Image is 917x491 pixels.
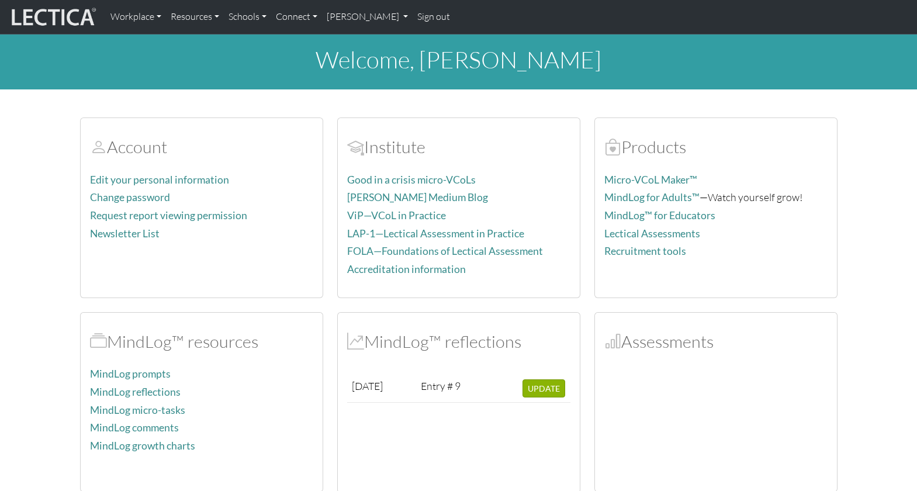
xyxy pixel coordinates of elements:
[90,191,170,203] a: Change password
[90,209,247,222] a: Request report viewing permission
[528,383,560,393] span: UPDATE
[347,174,476,186] a: Good in a crisis micro-VCoLs
[604,174,697,186] a: Micro-VCoL Maker™
[90,440,195,452] a: MindLog growth charts
[347,331,364,352] span: MindLog
[166,5,224,29] a: Resources
[90,331,313,352] h2: MindLog™ resources
[90,404,185,416] a: MindLog micro-tasks
[90,136,107,157] span: Account
[90,227,160,240] a: Newsletter List
[347,227,524,240] a: LAP-1—Lectical Assessment in Practice
[604,227,700,240] a: Lectical Assessments
[604,245,686,257] a: Recruitment tools
[347,191,488,203] a: [PERSON_NAME] Medium Blog
[90,421,179,434] a: MindLog comments
[604,137,828,157] h2: Products
[604,191,700,203] a: MindLog for Adults™
[90,386,181,398] a: MindLog reflections
[413,5,455,29] a: Sign out
[9,6,96,28] img: lecticalive
[347,137,570,157] h2: Institute
[106,5,166,29] a: Workplace
[224,5,271,29] a: Schools
[604,331,828,352] h2: Assessments
[347,263,466,275] a: Accreditation information
[347,331,570,352] h2: MindLog™ reflections
[347,245,543,257] a: FOLA—Foundations of Lectical Assessment
[522,379,565,397] button: UPDATE
[347,209,446,222] a: ViP—VCoL in Practice
[347,136,364,157] span: Account
[322,5,413,29] a: [PERSON_NAME]
[604,189,828,206] p: —Watch yourself grow!
[416,375,469,403] td: Entry # 9
[271,5,322,29] a: Connect
[90,331,107,352] span: MindLog™ resources
[604,331,621,352] span: Assessments
[604,209,715,222] a: MindLog™ for Educators
[90,368,171,380] a: MindLog prompts
[352,379,383,392] span: [DATE]
[604,136,621,157] span: Products
[90,174,229,186] a: Edit your personal information
[90,137,313,157] h2: Account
